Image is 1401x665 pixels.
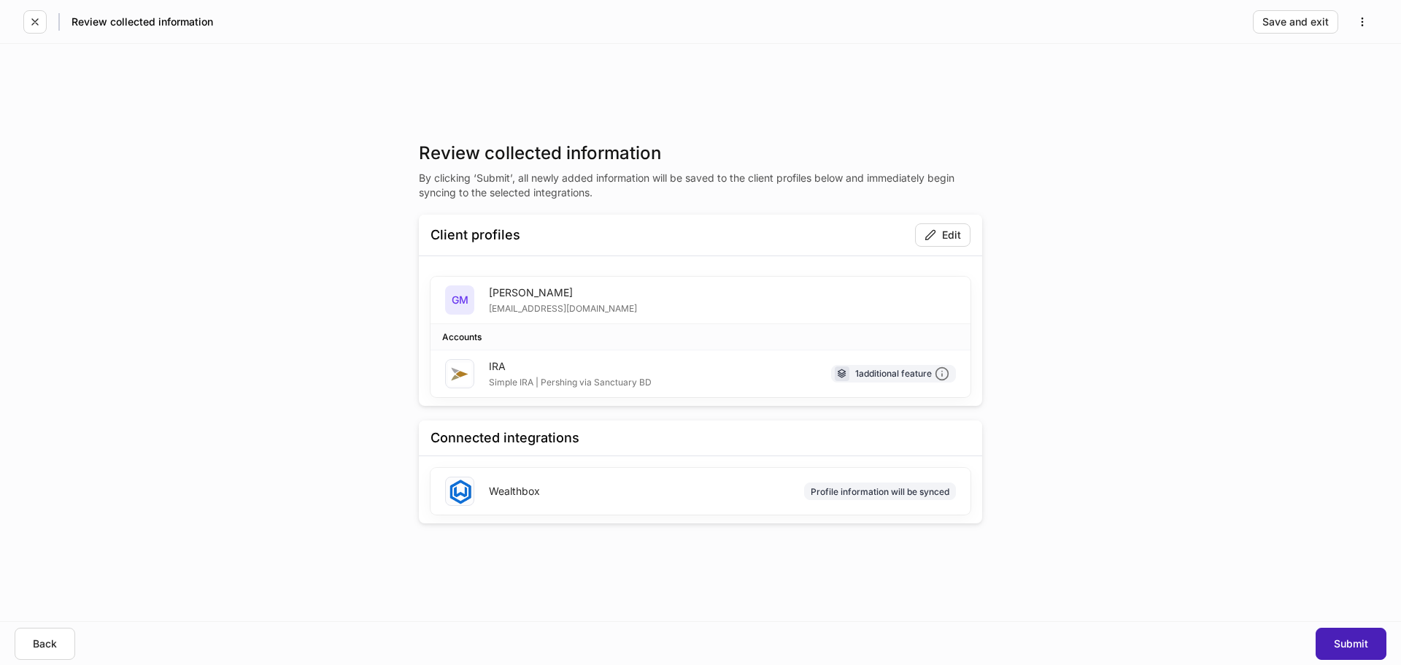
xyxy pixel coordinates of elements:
[72,15,213,29] h5: Review collected information
[489,359,652,374] div: IRA
[489,285,637,300] div: [PERSON_NAME]
[1316,628,1386,660] button: Submit
[1262,17,1329,27] div: Save and exit
[489,374,652,388] div: Simple IRA | Pershing via Sanctuary BD
[419,142,982,165] h3: Review collected information
[1334,639,1368,649] div: Submit
[1253,10,1338,34] button: Save and exit
[855,366,949,382] div: 1 additional feature
[811,485,949,499] div: Profile information will be synced
[442,330,482,344] div: Accounts
[452,293,468,307] h5: GM
[15,628,75,660] button: Back
[419,171,982,200] p: By clicking ‘Submit’, all newly added information will be saved to the client profiles below and ...
[489,300,637,315] div: [EMAIL_ADDRESS][DOMAIN_NAME]
[925,229,961,241] div: Edit
[431,226,520,244] div: Client profiles
[431,429,579,447] div: Connected integrations
[915,223,970,247] button: Edit
[489,484,540,499] div: Wealthbox
[33,639,57,649] div: Back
